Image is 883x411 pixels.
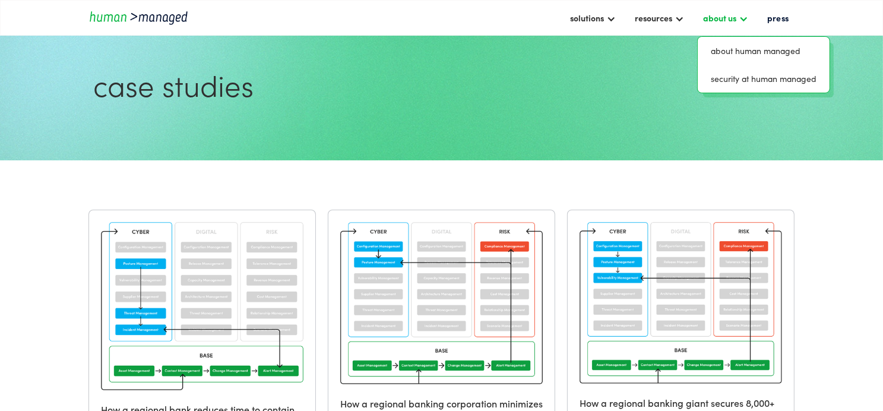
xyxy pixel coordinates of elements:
a: security at human managed [702,69,825,88]
div: about us [697,8,754,28]
div: about us [703,11,736,25]
a: press [761,8,795,28]
div: resources [629,8,690,28]
a: home [88,10,195,26]
div: solutions [570,11,604,25]
h1: case studies [93,68,254,100]
div: solutions [564,8,622,28]
a: about human managed [702,42,825,60]
div: resources [635,11,672,25]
